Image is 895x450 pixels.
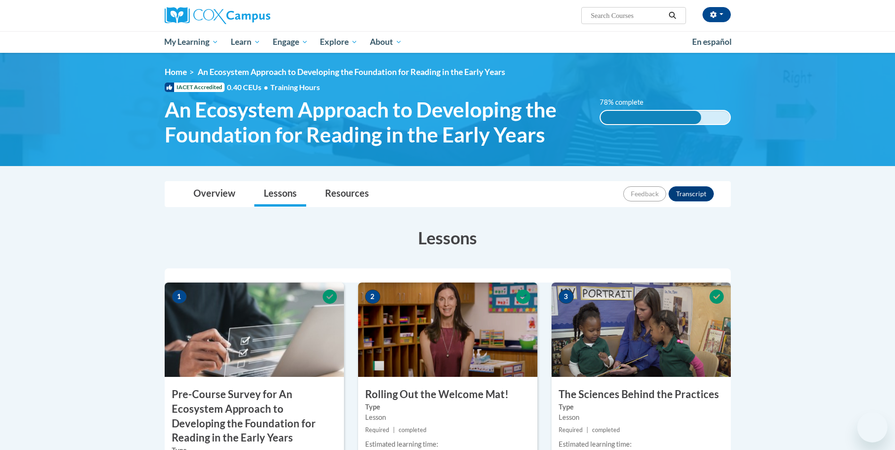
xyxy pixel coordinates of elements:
span: 2 [365,290,380,304]
span: • [264,83,268,92]
span: IACET Accredited [165,83,225,92]
button: Transcript [669,186,714,201]
a: Lessons [254,182,306,207]
input: Search Courses [590,10,665,21]
span: Learn [231,36,260,48]
h3: Rolling Out the Welcome Mat! [358,387,537,402]
a: Home [165,67,187,77]
div: Main menu [151,31,745,53]
span: Engage [273,36,308,48]
button: Account Settings [703,7,731,22]
h3: The Sciences Behind the Practices [552,387,731,402]
div: Estimated learning time: [559,439,724,450]
span: Training Hours [270,83,320,92]
button: Search [665,10,679,21]
a: Resources [316,182,378,207]
h3: Lessons [165,226,731,250]
img: Course Image [165,283,344,377]
div: 78% complete [601,111,701,124]
span: Explore [320,36,358,48]
label: Type [559,402,724,412]
img: Course Image [358,283,537,377]
a: About [364,31,408,53]
span: | [393,426,395,433]
button: Feedback [623,186,666,201]
span: Required [365,426,389,433]
a: Learn [225,31,267,53]
div: Estimated learning time: [365,439,530,450]
span: En español [692,37,732,47]
a: Overview [184,182,245,207]
span: My Learning [164,36,218,48]
a: Engage [267,31,314,53]
img: Cox Campus [165,7,270,24]
img: Course Image [552,283,731,377]
label: 78% complete [600,97,654,108]
span: 0.40 CEUs [227,82,270,92]
span: completed [399,426,427,433]
a: Cox Campus [165,7,344,24]
span: completed [592,426,620,433]
span: | [586,426,588,433]
span: An Ecosystem Approach to Developing the Foundation for Reading in the Early Years [198,67,505,77]
label: Type [365,402,530,412]
a: My Learning [159,31,225,53]
div: Lesson [365,412,530,423]
a: Explore [314,31,364,53]
span: An Ecosystem Approach to Developing the Foundation for Reading in the Early Years [165,97,586,147]
span: 1 [172,290,187,304]
iframe: Button to launch messaging window [857,412,887,442]
div: Lesson [559,412,724,423]
span: Required [559,426,583,433]
h3: Pre-Course Survey for An Ecosystem Approach to Developing the Foundation for Reading in the Early... [165,387,344,445]
span: 3 [559,290,574,304]
a: En español [686,32,738,52]
span: About [370,36,402,48]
